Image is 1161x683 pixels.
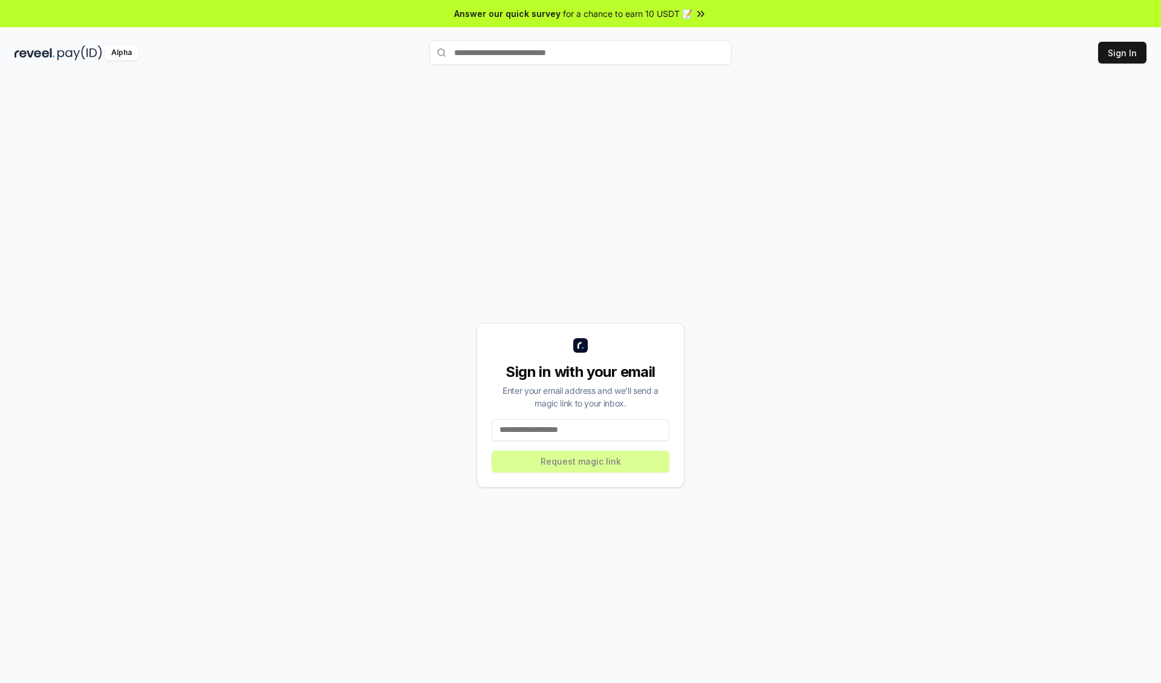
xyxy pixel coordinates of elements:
button: Sign In [1098,42,1146,64]
img: logo_small [573,338,588,353]
span: Answer our quick survey [454,7,561,20]
span: for a chance to earn 10 USDT 📝 [563,7,692,20]
img: pay_id [57,45,102,60]
img: reveel_dark [15,45,55,60]
div: Alpha [105,45,138,60]
div: Sign in with your email [492,362,669,382]
div: Enter your email address and we’ll send a magic link to your inbox. [492,384,669,410]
